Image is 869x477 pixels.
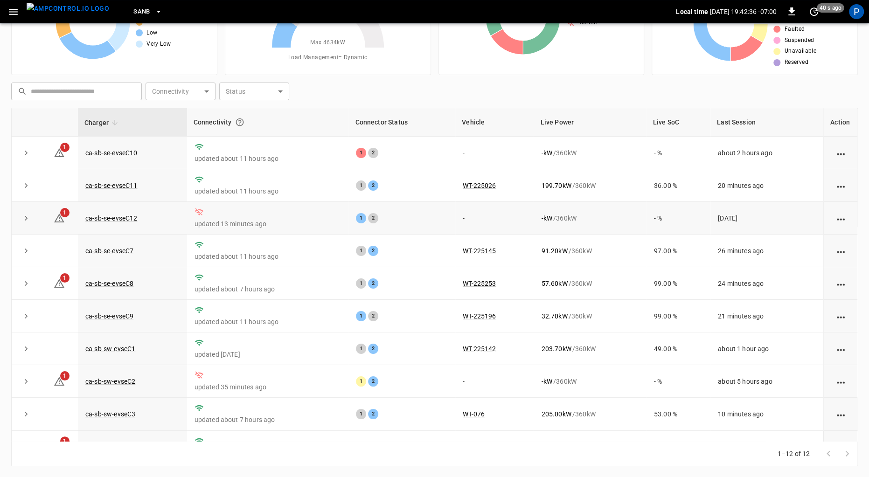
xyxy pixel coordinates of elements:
[195,415,341,424] p: updated about 7 hours ago
[463,410,485,418] a: WT-076
[19,179,33,193] button: expand row
[195,154,341,163] p: updated about 11 hours ago
[778,449,810,458] p: 1–12 of 12
[784,47,816,56] span: Unavailable
[835,181,847,190] div: action cell options
[310,38,345,48] span: Max. 4634 kW
[541,409,639,419] div: / 360 kW
[541,344,639,353] div: / 360 kW
[356,246,366,256] div: 1
[541,181,571,190] p: 199.70 kW
[541,214,639,223] div: / 360 kW
[368,278,378,289] div: 2
[54,148,65,156] a: 1
[647,137,710,169] td: - %
[368,148,378,158] div: 2
[19,374,33,388] button: expand row
[534,108,646,137] th: Live Power
[647,267,710,300] td: 99.00 %
[710,7,777,16] p: [DATE] 19:42:36 -07:00
[541,279,639,288] div: / 360 kW
[541,246,567,256] p: 91.20 kW
[19,146,33,160] button: expand row
[146,40,171,49] span: Very Low
[368,344,378,354] div: 2
[19,407,33,421] button: expand row
[85,182,137,189] a: ca-sb-se-evseC11
[195,284,341,294] p: updated about 7 hours ago
[835,344,847,353] div: action cell options
[19,440,33,454] button: expand row
[85,149,137,157] a: ca-sb-se-evseC10
[133,7,150,17] span: SanB
[817,3,844,13] span: 40 s ago
[19,211,33,225] button: expand row
[54,377,65,385] a: 1
[710,137,823,169] td: about 2 hours ago
[85,247,133,255] a: ca-sb-se-evseC7
[823,108,857,137] th: Action
[710,332,823,365] td: about 1 hour ago
[60,273,70,283] span: 1
[368,180,378,191] div: 2
[835,148,847,158] div: action cell options
[463,280,496,287] a: WT-225253
[541,246,639,256] div: / 360 kW
[647,169,710,202] td: 36.00 %
[84,117,121,128] span: Charger
[195,187,341,196] p: updated about 11 hours ago
[19,244,33,258] button: expand row
[835,311,847,321] div: action cell options
[710,398,823,430] td: 10 minutes ago
[835,409,847,419] div: action cell options
[463,312,496,320] a: WT-225196
[710,235,823,267] td: 26 minutes ago
[710,300,823,332] td: 21 minutes ago
[784,58,808,67] span: Reserved
[85,378,135,385] a: ca-sb-sw-evseC2
[231,114,248,131] button: Connection between the charger and our software.
[541,409,571,419] p: 205.00 kW
[85,410,135,418] a: ca-sb-sw-evseC3
[541,181,639,190] div: / 360 kW
[85,312,133,320] a: ca-sb-se-evseC9
[19,309,33,323] button: expand row
[85,280,133,287] a: ca-sb-se-evseC8
[806,4,821,19] button: set refresh interval
[455,108,534,137] th: Vehicle
[647,431,710,463] td: - %
[710,365,823,398] td: about 5 hours ago
[710,108,823,137] th: Last Session
[541,377,552,386] p: - kW
[541,377,639,386] div: / 360 kW
[356,278,366,289] div: 1
[835,214,847,223] div: action cell options
[146,28,157,38] span: Low
[60,436,70,446] span: 1
[676,7,708,16] p: Local time
[54,214,65,221] a: 1
[541,148,552,158] p: - kW
[455,202,534,235] td: -
[784,36,814,45] span: Suspended
[541,311,639,321] div: / 360 kW
[60,371,70,380] span: 1
[356,148,366,158] div: 1
[19,342,33,356] button: expand row
[835,279,847,288] div: action cell options
[710,267,823,300] td: 24 minutes ago
[368,376,378,387] div: 2
[455,431,534,463] td: -
[710,431,823,463] td: 30 minutes ago
[784,25,805,34] span: Faulted
[647,108,710,137] th: Live SoC
[356,376,366,387] div: 1
[541,214,552,223] p: - kW
[356,409,366,419] div: 1
[835,377,847,386] div: action cell options
[85,345,135,353] a: ca-sb-sw-evseC1
[455,137,534,169] td: -
[356,180,366,191] div: 1
[368,213,378,223] div: 2
[195,317,341,326] p: updated about 11 hours ago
